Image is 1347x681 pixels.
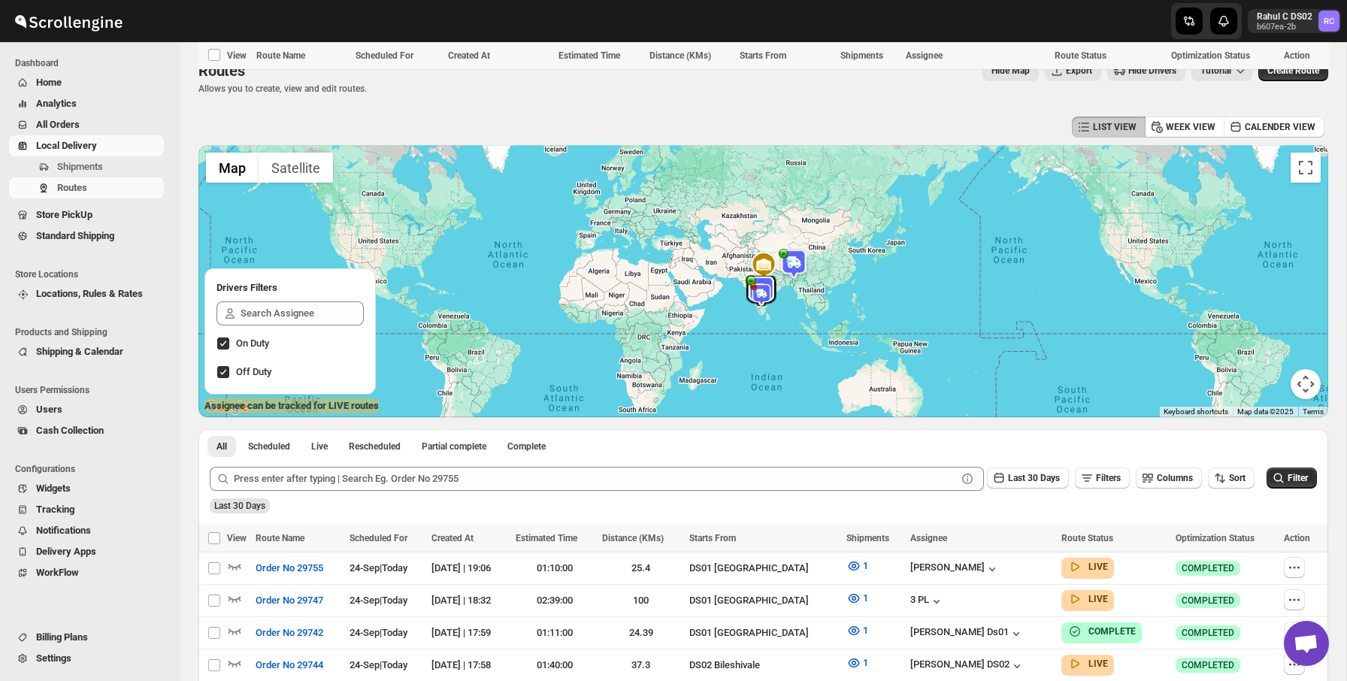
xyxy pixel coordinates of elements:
[982,60,1039,81] button: Map action label
[216,440,227,452] span: All
[1284,533,1310,543] span: Action
[36,230,114,241] span: Standard Shipping
[9,177,164,198] button: Routes
[987,468,1069,489] button: Last 30 Days
[910,658,1025,673] button: [PERSON_NAME] DS02
[227,50,247,61] span: View
[36,504,74,515] span: Tracking
[9,114,164,135] button: All Orders
[516,533,577,543] span: Estimated Time
[204,398,379,413] label: Assignee can be tracked for LIVE routes
[36,288,143,299] span: Locations, Rules & Rates
[198,83,367,95] p: Allows you to create, view and edit routes.
[1096,473,1121,483] span: Filters
[431,593,507,608] div: [DATE] | 18:32
[1088,561,1108,572] b: LIVE
[241,301,364,325] input: Search Assignee
[9,541,164,562] button: Delivery Apps
[863,560,868,571] span: 1
[36,404,62,415] span: Users
[256,533,304,543] span: Route Name
[227,533,247,543] span: View
[1237,407,1294,416] span: Map data ©2025
[15,268,170,280] span: Store Locations
[234,467,957,491] input: Press enter after typing | Search Eg. Order No 29755
[9,72,164,93] button: Home
[431,658,507,673] div: [DATE] | 17:58
[863,657,868,668] span: 1
[1191,60,1252,81] button: Tutorial
[910,561,1000,577] button: [PERSON_NAME]
[837,554,877,578] button: 1
[57,182,87,193] span: Routes
[1088,658,1108,669] b: LIVE
[448,50,490,61] span: Created At
[1245,121,1315,133] span: CALENDER VIEW
[15,326,170,338] span: Products and Shipping
[9,420,164,441] button: Cash Collection
[837,586,877,610] button: 1
[689,561,838,576] div: DS01 [GEOGRAPHIC_DATA]
[1182,562,1234,574] span: COMPLETED
[1176,533,1255,543] span: Optimization Status
[516,593,593,608] div: 02:39:00
[1248,9,1341,33] button: User menu
[1166,121,1215,133] span: WEEK VIEW
[837,619,877,643] button: 1
[689,593,838,608] div: DS01 [GEOGRAPHIC_DATA]
[602,625,680,640] div: 24.39
[256,625,323,640] span: Order No 29742
[1291,369,1321,399] button: Map camera controls
[1291,153,1321,183] button: Toggle fullscreen view
[1061,533,1113,543] span: Route Status
[689,533,736,543] span: Starts From
[349,440,401,452] span: Rescheduled
[15,463,170,475] span: Configurations
[840,50,883,61] span: Shipments
[1072,117,1146,138] button: LIST VIEW
[36,652,71,664] span: Settings
[1145,117,1224,138] button: WEEK VIEW
[1182,595,1234,607] span: COMPLETED
[1067,559,1108,574] button: LIVE
[248,440,290,452] span: Scheduled
[36,525,91,536] span: Notifications
[602,593,680,608] div: 100
[837,651,877,675] button: 1
[36,631,88,643] span: Billing Plans
[1267,65,1319,77] span: Create Route
[256,561,323,576] span: Order No 29755
[516,658,593,673] div: 01:40:00
[247,589,332,613] button: Order No 29747
[350,533,407,543] span: Scheduled For
[431,625,507,640] div: [DATE] | 17:59
[1229,473,1246,483] span: Sort
[15,57,170,69] span: Dashboard
[910,626,1024,641] button: [PERSON_NAME] Ds01
[36,567,79,578] span: WorkFlow
[431,533,474,543] span: Created At
[247,556,332,580] button: Order No 29755
[1200,65,1231,76] span: Tutorial
[1067,592,1108,607] button: LIVE
[9,562,164,583] button: WorkFlow
[12,2,125,40] img: ScrollEngine
[740,50,786,61] span: Starts From
[602,658,680,673] div: 37.3
[36,209,92,220] span: Store PickUp
[1067,624,1136,639] button: COMPLETE
[863,625,868,636] span: 1
[256,658,323,673] span: Order No 29744
[1045,60,1101,81] button: Export
[910,594,944,609] button: 3 PL
[9,283,164,304] button: Locations, Rules & Rates
[1257,11,1312,23] p: Rahul C DS02
[202,398,252,417] a: Open this area in Google Maps (opens a new window)
[1257,23,1312,32] p: b607ea-2b
[350,659,407,670] span: 24-Sep | Today
[1088,594,1108,604] b: LIVE
[906,50,943,61] span: Assignee
[1067,656,1108,671] button: LIVE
